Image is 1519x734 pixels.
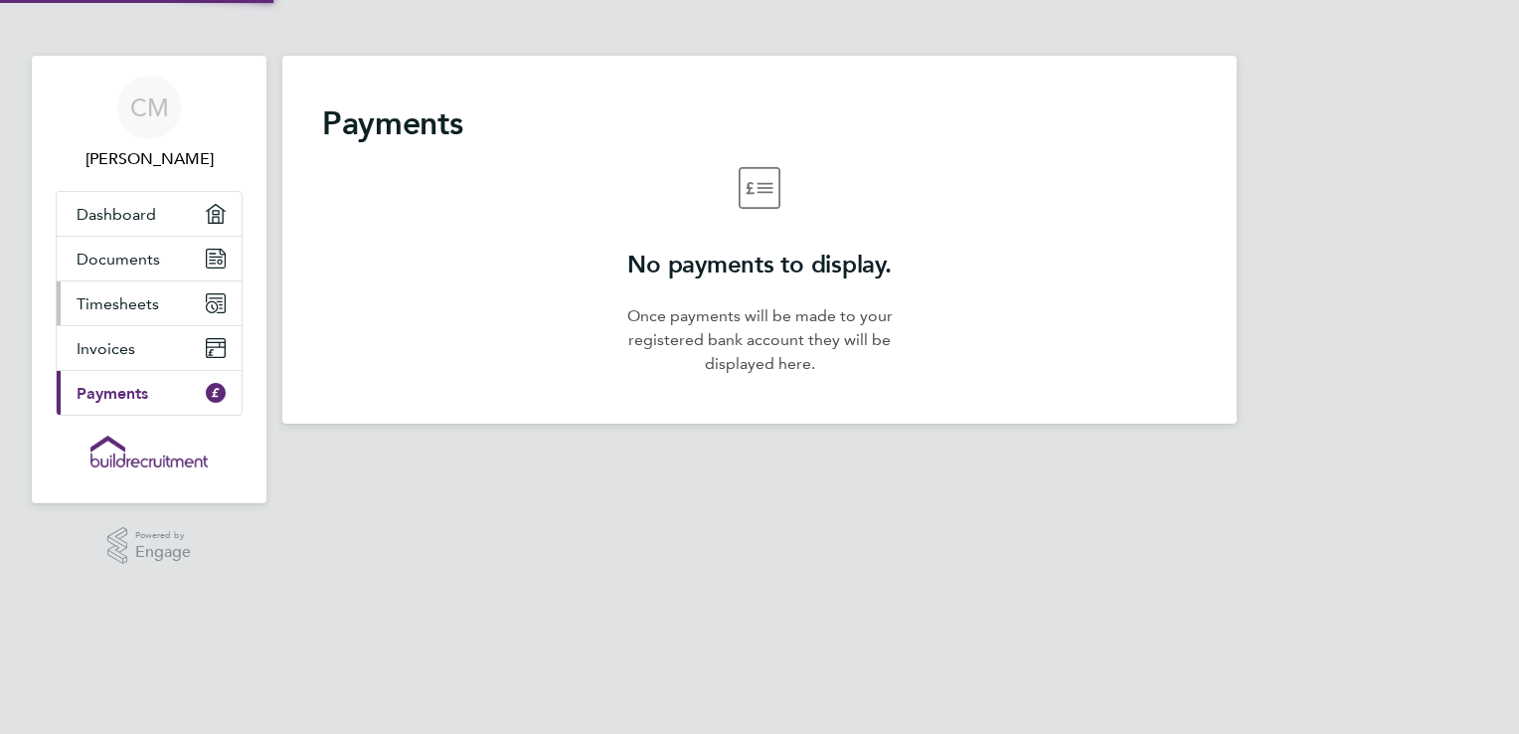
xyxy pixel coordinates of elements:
span: Dashboard [77,205,156,224]
span: Engage [135,544,191,561]
a: Payments [57,371,242,415]
span: Timesheets [77,294,159,313]
span: Powered by [135,527,191,544]
span: CM [130,94,169,120]
a: Go to home page [56,436,243,467]
a: Timesheets [57,281,242,325]
span: Documents [77,250,160,269]
h2: Payments [322,103,1197,143]
nav: Main navigation [32,56,266,503]
a: Documents [57,237,242,280]
img: buildrec-logo-retina.png [90,436,208,467]
a: Invoices [57,326,242,370]
a: Dashboard [57,192,242,236]
h2: No payments to display. [616,249,903,280]
span: Chevonne Mccann [56,147,243,171]
span: Payments [77,384,148,403]
a: Powered byEngage [107,527,192,565]
p: Once payments will be made to your registered bank account they will be displayed here. [616,304,903,376]
span: Invoices [77,339,135,358]
a: CM[PERSON_NAME] [56,76,243,171]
